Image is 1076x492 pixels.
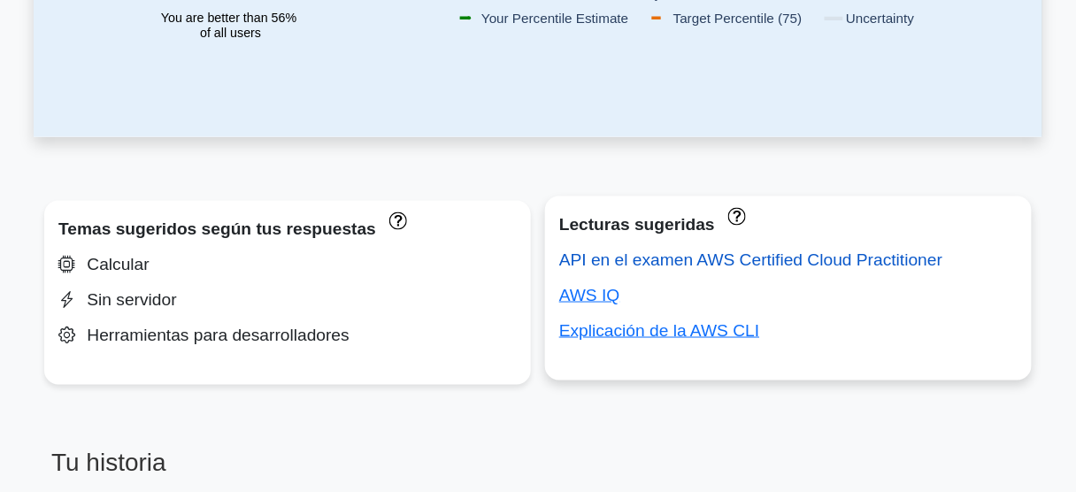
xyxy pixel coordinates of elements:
a: Menos del 50% de estos conceptos han sido respondidos correctamente. Las guías desaparecen cuando... [724,206,746,225]
font: Temas sugeridos según tus respuestas [58,219,376,238]
font: Calcular [87,255,149,273]
a: Estos temas han recibido menos del 50% de respuestas correctas. Los temas desaparecen cuando resp... [385,211,407,229]
a: API en el examen AWS Certified Cloud Practitioner [559,250,942,269]
a: AWS IQ [559,286,620,304]
a: Explicación de la AWS CLI [559,321,759,340]
font: Herramientas para desarrolladores [87,326,349,344]
tspan: You are better than 56% [161,11,297,25]
font: Sin servidor [87,290,176,309]
font: Tu historia [51,450,166,477]
tspan: of all users [200,27,261,41]
font: Lecturas sugeridas [559,215,715,234]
